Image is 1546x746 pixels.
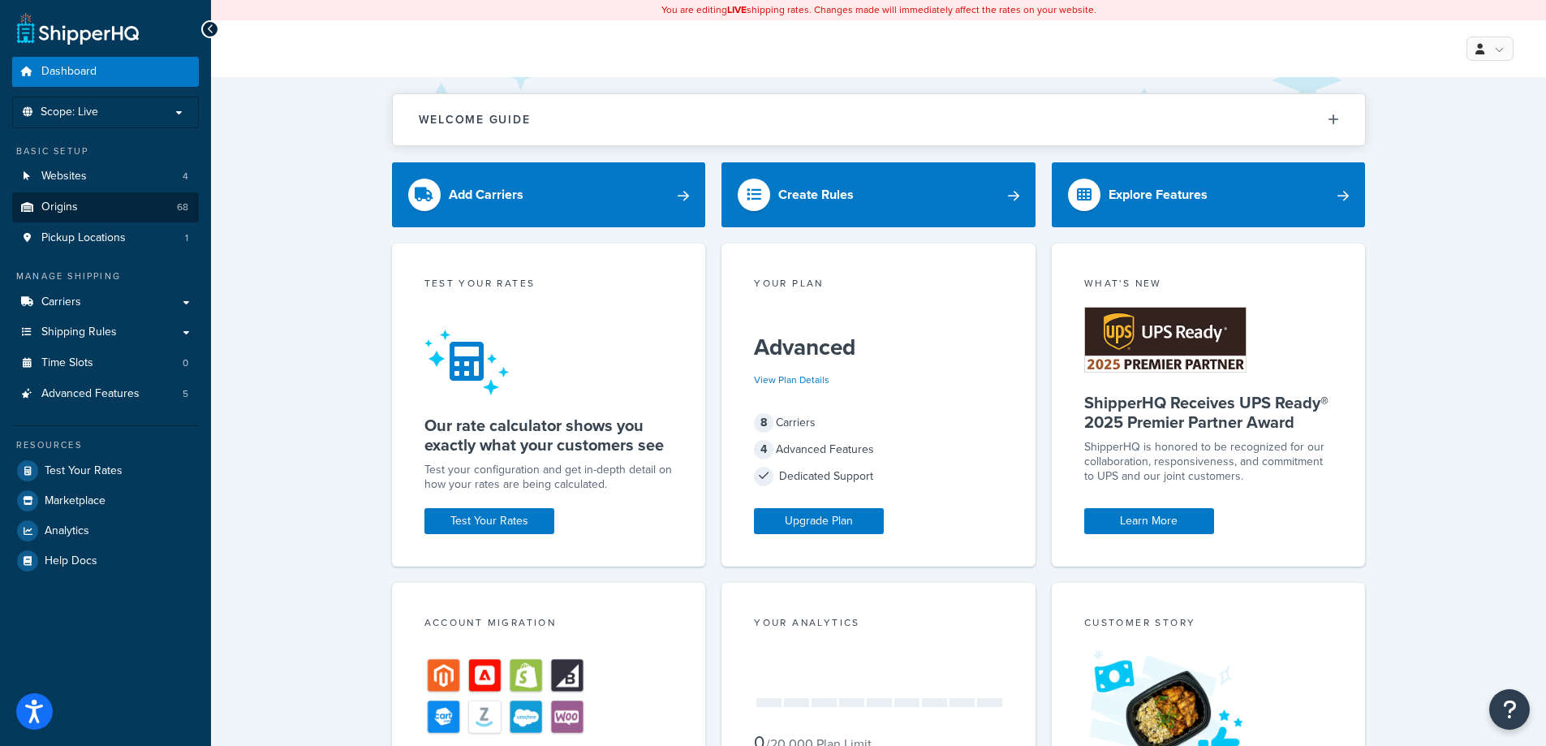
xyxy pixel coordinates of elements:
[754,440,773,459] span: 4
[12,516,199,545] a: Analytics
[12,486,199,515] a: Marketplace
[12,270,199,283] div: Manage Shipping
[12,348,199,378] li: Time Slots
[754,615,1003,634] div: Your Analytics
[12,192,199,222] li: Origins
[45,524,89,538] span: Analytics
[1052,162,1366,227] a: Explore Features
[45,494,106,508] span: Marketplace
[41,170,87,183] span: Websites
[41,356,93,370] span: Time Slots
[12,162,199,192] a: Websites4
[392,162,706,227] a: Add Carriers
[424,463,674,492] div: Test your configuration and get in-depth detail on how your rates are being calculated.
[1489,689,1530,730] button: Open Resource Center
[45,554,97,568] span: Help Docs
[12,456,199,485] a: Test Your Rates
[1084,393,1333,432] h5: ShipperHQ Receives UPS Ready® 2025 Premier Partner Award
[754,508,884,534] a: Upgrade Plan
[754,334,1003,360] h5: Advanced
[1084,276,1333,295] div: What's New
[12,317,199,347] a: Shipping Rules
[12,348,199,378] a: Time Slots0
[1084,508,1214,534] a: Learn More
[183,356,188,370] span: 0
[12,546,199,576] a: Help Docs
[12,223,199,253] li: Pickup Locations
[41,65,97,79] span: Dashboard
[12,144,199,158] div: Basic Setup
[727,2,747,17] b: LIVE
[183,170,188,183] span: 4
[12,192,199,222] a: Origins68
[177,201,188,214] span: 68
[424,508,554,534] a: Test Your Rates
[41,387,140,401] span: Advanced Features
[754,413,773,433] span: 8
[754,465,1003,488] div: Dedicated Support
[424,276,674,295] div: Test your rates
[449,183,523,206] div: Add Carriers
[1109,183,1208,206] div: Explore Features
[185,231,188,245] span: 1
[12,438,199,452] div: Resources
[12,379,199,409] a: Advanced Features5
[393,94,1365,145] button: Welcome Guide
[12,379,199,409] li: Advanced Features
[45,464,123,478] span: Test Your Rates
[183,387,188,401] span: 5
[424,615,674,634] div: Account Migration
[12,223,199,253] a: Pickup Locations1
[41,295,81,309] span: Carriers
[41,201,78,214] span: Origins
[1084,440,1333,484] p: ShipperHQ is honored to be recognized for our collaboration, responsiveness, and commitment to UP...
[754,373,829,387] a: View Plan Details
[754,438,1003,461] div: Advanced Features
[41,326,117,339] span: Shipping Rules
[12,162,199,192] li: Websites
[424,416,674,455] h5: Our rate calculator shows you exactly what your customers see
[1084,615,1333,634] div: Customer Story
[721,162,1036,227] a: Create Rules
[41,106,98,119] span: Scope: Live
[41,231,126,245] span: Pickup Locations
[778,183,854,206] div: Create Rules
[754,412,1003,434] div: Carriers
[12,287,199,317] a: Carriers
[12,57,199,87] a: Dashboard
[754,276,1003,295] div: Your Plan
[419,114,531,126] h2: Welcome Guide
